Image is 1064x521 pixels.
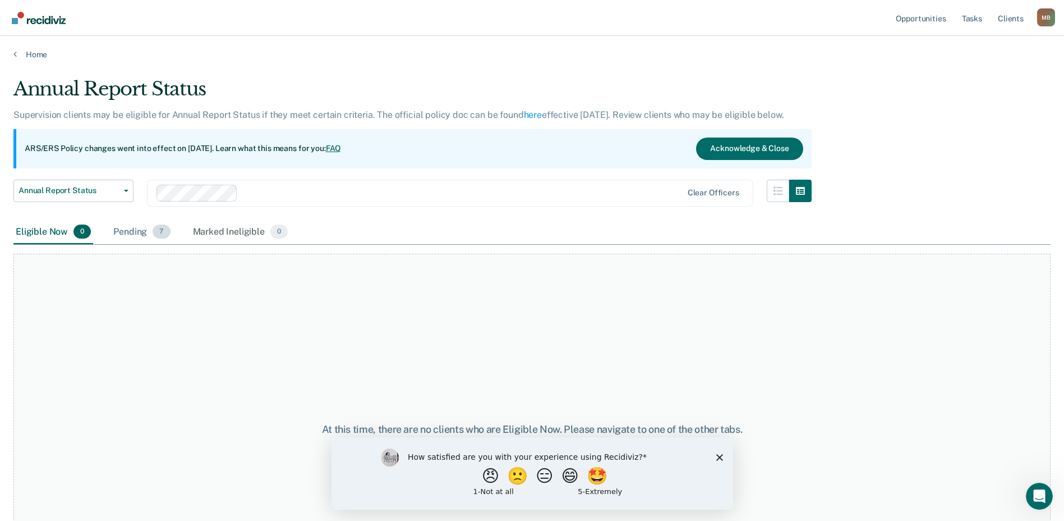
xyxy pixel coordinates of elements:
div: Annual Report Status [13,77,812,109]
div: Clear officers [688,188,739,198]
span: 0 [73,225,91,239]
div: Marked Ineligible0 [191,220,291,245]
iframe: Intercom live chat [1026,483,1053,510]
img: Recidiviz [12,12,66,24]
iframe: Survey by Kim from Recidiviz [331,437,733,510]
div: M B [1037,8,1055,26]
a: Home [13,49,1051,60]
div: Eligible Now0 [13,220,93,245]
p: ARS/ERS Policy changes went into effect on [DATE]. Learn what this means for you: [25,143,341,154]
div: Pending7 [111,220,172,245]
a: here [524,109,542,120]
a: FAQ [326,144,342,153]
span: 0 [270,225,288,239]
span: Annual Report Status [19,186,119,195]
span: 7 [153,225,170,239]
button: Acknowledge & Close [696,138,803,160]
button: Annual Report Status [13,180,133,202]
button: Profile dropdown button [1037,8,1055,26]
div: At this time, there are no clients who are Eligible Now. Please navigate to one of the other tabs. [273,423,791,436]
p: Supervision clients may be eligible for Annual Report Status if they meet certain criteria. The o... [13,109,784,120]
